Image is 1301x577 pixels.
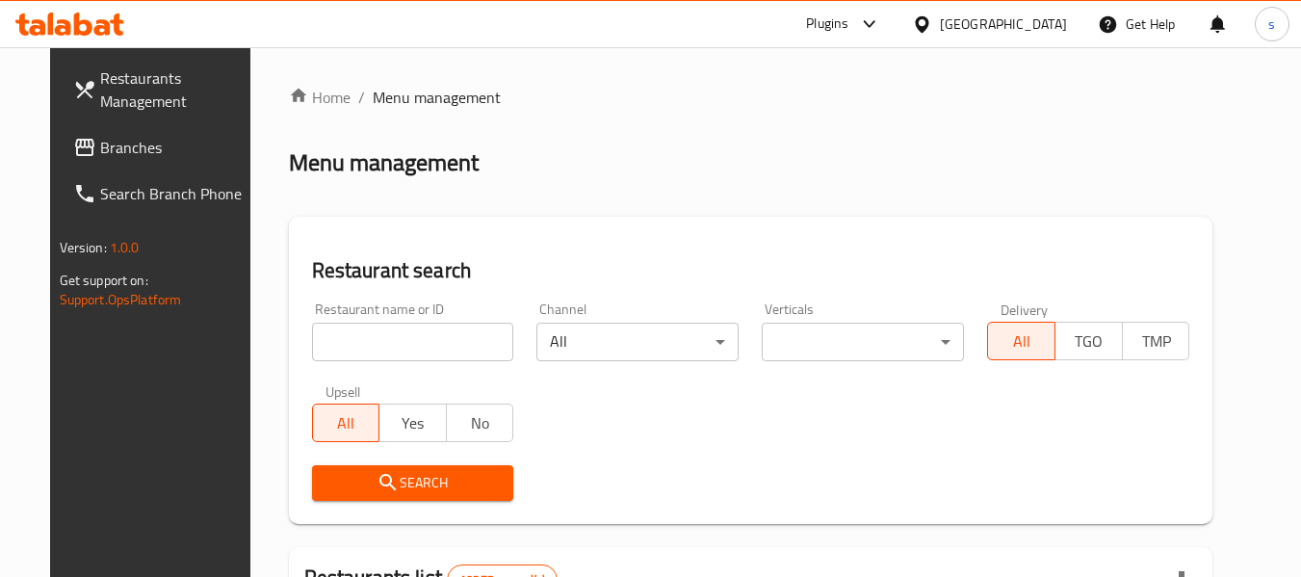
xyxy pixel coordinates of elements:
[312,465,514,501] button: Search
[455,409,507,437] span: No
[1122,322,1190,360] button: TMP
[1131,328,1183,355] span: TMP
[58,124,268,170] a: Branches
[58,55,268,124] a: Restaurants Management
[110,235,140,260] span: 1.0.0
[58,170,268,217] a: Search Branch Phone
[100,66,252,113] span: Restaurants Management
[60,235,107,260] span: Version:
[1268,13,1275,35] span: s
[289,147,479,178] h2: Menu management
[321,409,373,437] span: All
[996,328,1048,355] span: All
[762,323,964,361] div: ​
[312,256,1190,285] h2: Restaurant search
[1054,322,1123,360] button: TGO
[358,86,365,109] li: /
[1063,328,1115,355] span: TGO
[289,86,351,109] a: Home
[327,471,499,495] span: Search
[536,323,739,361] div: All
[373,86,501,109] span: Menu management
[312,404,380,442] button: All
[940,13,1067,35] div: [GEOGRAPHIC_DATA]
[60,268,148,293] span: Get support on:
[100,136,252,159] span: Branches
[446,404,514,442] button: No
[60,287,182,312] a: Support.OpsPlatform
[289,86,1213,109] nav: breadcrumb
[378,404,447,442] button: Yes
[806,13,848,36] div: Plugins
[1001,302,1049,316] label: Delivery
[387,409,439,437] span: Yes
[325,384,361,398] label: Upsell
[987,322,1055,360] button: All
[100,182,252,205] span: Search Branch Phone
[312,323,514,361] input: Search for restaurant name or ID..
